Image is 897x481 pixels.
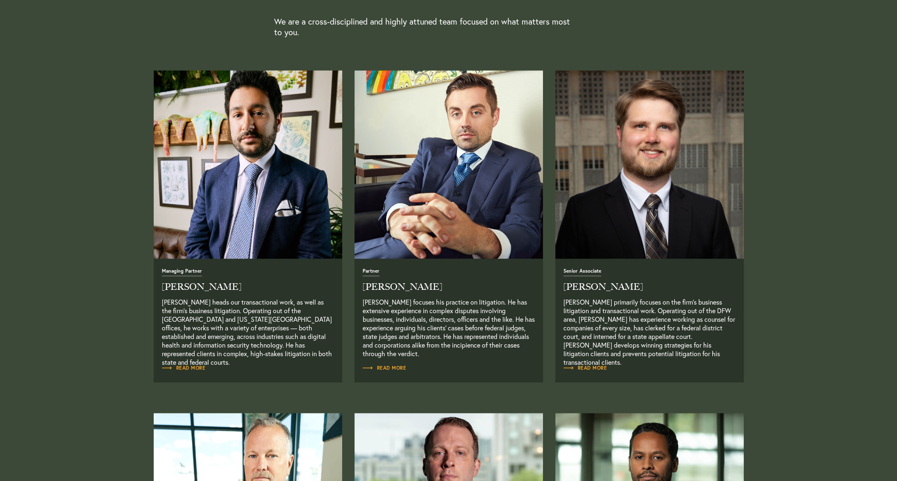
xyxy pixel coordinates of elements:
p: [PERSON_NAME] heads our transactional work, as well as the firm’s business litigation. Operating ... [162,298,334,358]
h2: [PERSON_NAME] [363,282,535,291]
p: [PERSON_NAME] focuses his practice on litigation. He has extensive experience in complex disputes... [363,298,535,358]
a: Read Full Bio [363,267,535,358]
span: Partner [363,269,379,276]
img: AC-Headshot-4462.jpg [555,70,744,259]
a: Read Full Bio [354,70,543,259]
a: Read Full Bio [555,70,744,259]
span: Managing Partner [162,269,202,276]
span: Read More [363,366,406,370]
span: Read More [563,366,607,370]
p: [PERSON_NAME] primarily focuses on the firm’s business litigation and transactional work. Operati... [563,298,736,358]
img: neema_amini-4.jpg [149,66,347,264]
a: Read Full Bio [563,267,736,358]
a: Read Full Bio [162,267,334,358]
a: Read Full Bio [363,364,406,372]
p: We are a cross-disciplined and highly attuned team focused on what matters most to you. [274,16,576,38]
a: Read Full Bio [162,364,206,372]
a: Read Full Bio [563,364,607,372]
a: Read Full Bio [154,70,342,259]
h2: [PERSON_NAME] [563,282,736,291]
img: alex_conant.jpg [354,70,543,259]
span: Read More [162,366,206,370]
span: Senior Associate [563,269,601,276]
h2: [PERSON_NAME] [162,282,334,291]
